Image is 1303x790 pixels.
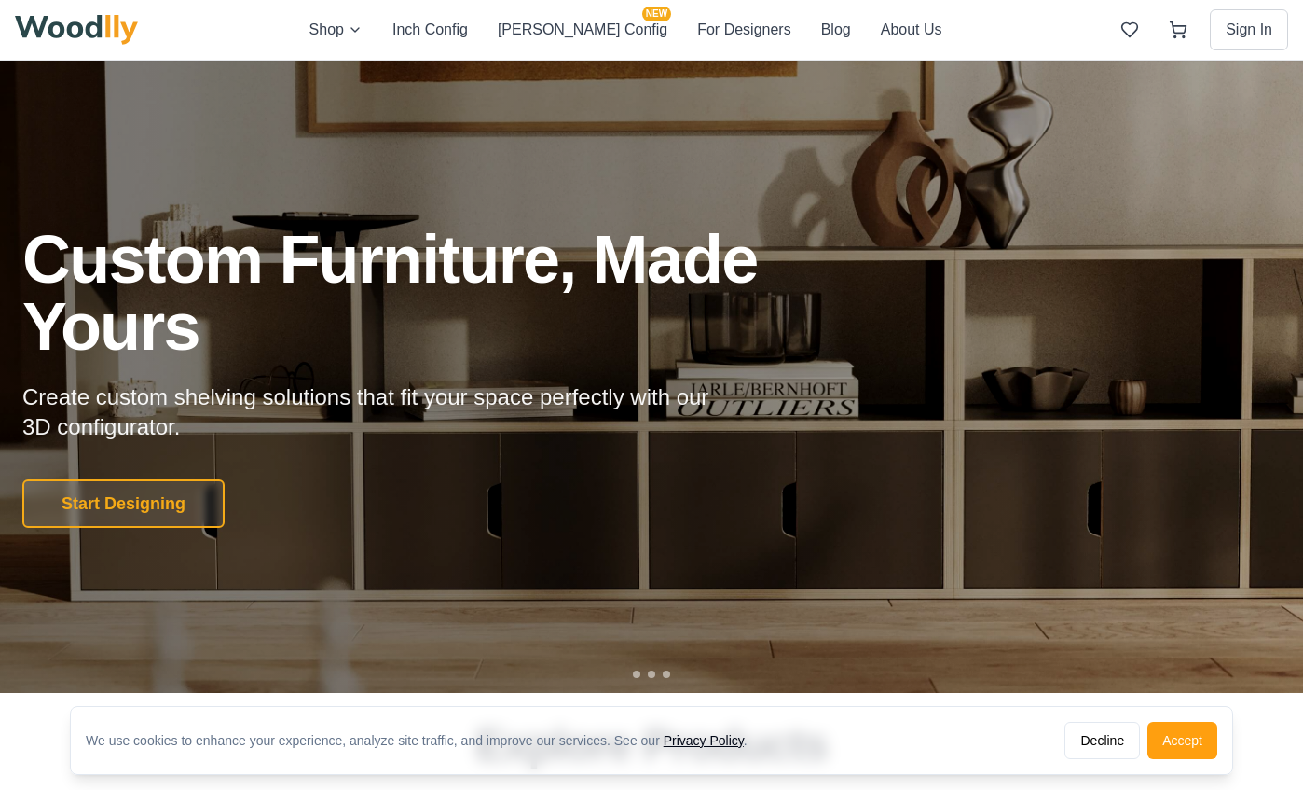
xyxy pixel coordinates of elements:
[821,18,851,42] button: Blog
[697,18,790,42] button: For Designers
[22,382,738,442] p: Create custom shelving solutions that fit your space perfectly with our 3D configurator.
[1147,722,1217,759] button: Accept
[15,15,138,45] img: Woodlly
[309,18,363,42] button: Shop
[664,733,744,748] a: Privacy Policy
[1064,722,1140,759] button: Decline
[22,226,857,360] h1: Custom Furniture, Made Yours
[392,18,468,42] button: Inch Config
[1210,9,1288,50] button: Sign In
[498,18,667,42] button: [PERSON_NAME] ConfigNEW
[86,731,762,750] div: We use cookies to enhance your experience, analyze site traffic, and improve our services. See our .
[22,479,225,528] button: Start Designing
[881,18,942,42] button: About Us
[642,7,671,21] span: NEW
